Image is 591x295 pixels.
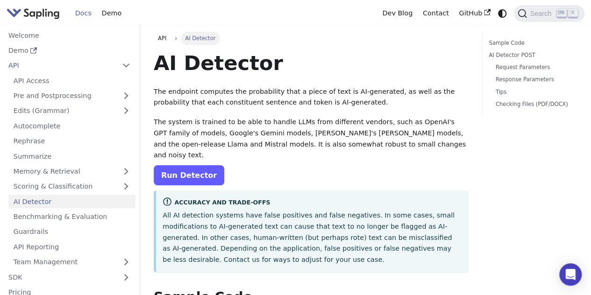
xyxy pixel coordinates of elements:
a: Sapling.ai [7,7,63,20]
img: Sapling.ai [7,7,60,20]
a: Tips [496,88,571,97]
a: Demo [97,6,127,21]
div: Accuracy and Trade-offs [163,197,462,208]
a: Dev Blog [377,6,417,21]
span: Search [527,10,557,17]
p: The endpoint computes the probability that a piece of text is AI-generated, as well as the probab... [154,86,468,109]
a: AI Detector [8,195,135,208]
button: Expand sidebar category 'SDK' [117,270,135,284]
a: Memory & Retrieval [8,165,135,178]
a: SDK [3,270,117,284]
a: Team Management [8,255,135,269]
kbd: K [568,9,577,17]
span: API [158,35,166,42]
a: AI Detector POST [489,51,574,60]
div: Open Intercom Messenger [559,263,582,286]
a: Docs [70,6,97,21]
a: Sample Code [489,39,574,48]
nav: Breadcrumbs [154,32,468,45]
p: All AI detection systems have false positives and false negatives. In some cases, small modificat... [163,210,462,266]
a: Pre and Postprocessing [8,89,135,103]
button: Collapse sidebar category 'API' [117,59,135,72]
a: API [3,59,117,72]
a: Benchmarking & Evaluation [8,210,135,224]
a: Demo [3,44,135,57]
a: API Access [8,74,135,87]
a: API [154,32,171,45]
a: Rephrase [8,134,135,148]
a: API Reporting [8,240,135,253]
button: Switch between dark and light mode (currently system mode) [496,7,509,20]
p: The system is trained to be able to handle LLMs from different vendors, such as OpenAI's GPT fami... [154,117,468,161]
a: Request Parameters [496,63,571,72]
h1: AI Detector [154,50,468,76]
a: Response Parameters [496,75,571,84]
a: Guardrails [8,225,135,239]
a: Edits (Grammar) [8,104,135,118]
a: Contact [418,6,454,21]
a: GitHub [454,6,495,21]
a: Checking Files (PDF/DOCX) [496,100,571,109]
span: AI Detector [181,32,220,45]
a: Autocomplete [8,119,135,133]
a: Run Detector [154,165,224,185]
a: Summarize [8,149,135,163]
a: Scoring & Classification [8,180,135,193]
a: Welcome [3,28,135,42]
button: Search (Ctrl+K) [514,5,584,22]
